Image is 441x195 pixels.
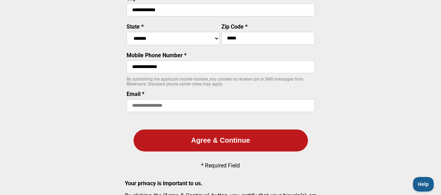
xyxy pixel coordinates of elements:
[127,91,144,97] label: Email *
[134,129,308,151] button: Agree & Continue
[127,77,315,87] p: By submitting the applicant mobile number, you consent to receive call or SMS messages from BikeI...
[413,177,434,192] iframe: Toggle Customer Support
[127,52,187,59] label: Mobile Phone Number *
[201,162,240,169] p: * Required Field
[127,23,144,30] label: State *
[221,23,248,30] label: Zip Code *
[125,180,203,187] strong: Your privacy is important to us.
